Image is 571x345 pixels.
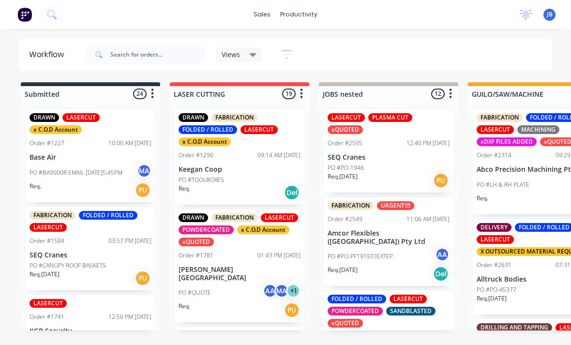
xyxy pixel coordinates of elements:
div: DRILLING AND TAPPING [477,323,552,332]
div: LASERCUT [30,299,67,308]
div: FABRICATION [477,113,523,122]
div: Order #2314 [477,151,511,160]
div: x C.O.D Account [179,137,231,146]
p: PO #PO-PF191933EXTEP [328,252,393,261]
div: LASERCUT [477,125,514,134]
p: PO #LH & RH PLATE [477,180,529,189]
span: Views [222,49,240,60]
div: Order #1227 [30,139,64,148]
div: DRAWNFABRICATIONFOLDED / ROLLEDLASERCUTx C.O.D AccountOrder #129009:14 AM [DATE]Keegan CoopPO #TO... [175,109,304,205]
div: AA [263,284,277,298]
div: FOLDED / ROLLED [179,125,237,134]
div: URGENT!!!! [377,201,414,210]
p: Req. [179,302,190,311]
div: xQUOTED [328,319,363,328]
div: FABRICATION [211,113,257,122]
p: SEQ Cranes [30,251,151,259]
p: Amcor Flexibles ([GEOGRAPHIC_DATA]) Pty Ltd [328,229,450,246]
div: AA [435,247,450,262]
p: SEQ Cranes [328,153,450,162]
div: LASERCUT [477,235,514,244]
div: SANDBLASTED [386,307,436,315]
div: 12:40 PM [DATE] [406,139,450,148]
div: 11:06 AM [DATE] [406,215,450,224]
div: DRAWN [30,113,59,122]
div: Order #1290 [179,151,213,160]
p: Req. [DATE] [328,266,358,274]
p: Req. [477,194,488,203]
div: Workflow [29,49,69,60]
p: PO #PO-45377 [477,285,516,294]
p: PO #BA9000R EMAIL [DATE]5.45PM [30,168,122,177]
div: MACHINING [517,125,559,134]
div: FOLDED / ROLLED [79,211,137,220]
div: PU [433,173,449,188]
p: Req. [DATE] [30,270,60,279]
div: 03:57 PM [DATE] [108,237,151,245]
span: JB [547,10,553,19]
div: FABRICATION [30,211,75,220]
div: FABRICATIONURGENT!!!!Order #254911:06 AM [DATE]Amcor Flexibles ([GEOGRAPHIC_DATA]) Pty LtdPO #PO-... [324,197,453,286]
div: FOLDED / ROLLED [328,295,386,303]
p: Req. [179,184,190,193]
p: KGB Security [30,327,151,335]
div: + 1 [286,284,301,298]
p: [PERSON_NAME][GEOGRAPHIC_DATA] [179,266,301,282]
p: PO #PO-1946 [328,164,364,172]
div: Order #1741 [30,313,64,321]
div: PLASMA CUT [368,113,412,122]
div: FABRICATIONFOLDED / ROLLEDLASERCUTOrder #158403:57 PM [DATE]SEQ CranesPO #CANOPY ROOF BASKETSReq.... [26,207,155,290]
div: sales [249,7,275,22]
img: Factory [17,7,32,22]
div: 09:14 AM [DATE] [257,151,301,160]
div: LASERCUT [390,295,427,303]
div: POWDERCOATED [179,225,234,234]
div: LASERCUT [261,213,298,222]
div: FABRICATION [211,213,257,222]
p: Req. [DATE] [328,172,358,181]
div: x C.O.D Account [30,125,82,134]
div: LASERCUT [30,223,67,232]
div: Order #2631 [477,261,511,270]
p: PO #CANOPY ROOF BASKETS [30,261,106,270]
div: 10:00 AM [DATE] [108,139,151,148]
div: DRAWNFABRICATIONLASERCUTPOWDERCOATEDx C.O.D AccountxQUOTEDOrder #178101:43 PM [DATE][PERSON_NAME]... [175,210,304,323]
p: PO #TOOLBOXES [179,176,224,184]
div: Order #2549 [328,215,362,224]
div: Order #2505 [328,139,362,148]
div: xQUOTED [328,125,363,134]
p: Req. [30,182,41,191]
div: MA [137,164,151,178]
div: Del [433,266,449,282]
div: Del [284,185,300,200]
p: Keegan Coop [179,165,301,174]
div: productivity [275,7,322,22]
div: LASERCUT [240,125,278,134]
p: PO #QUOTE [179,288,211,297]
div: MA [274,284,289,298]
div: DRAWN [179,113,208,122]
div: DRAWNLASERCUTx C.O.D AccountOrder #122710:00 AM [DATE]Base AirPO #BA9000R EMAIL [DATE]5.45PMMAReq.PU [26,109,155,202]
div: LASERCUT [62,113,100,122]
div: 01:43 PM [DATE] [257,251,301,260]
div: PU [284,302,300,318]
div: 12:50 PM [DATE] [108,313,151,321]
div: FABRICATION [328,201,374,210]
div: PU [135,182,150,198]
div: xDXF FILES ADDED [477,137,537,146]
div: DELIVERY [477,223,511,232]
div: DRAWN [179,213,208,222]
p: Base Air [30,153,151,162]
div: Order #1781 [179,251,213,260]
div: POWDERCOATED [328,307,383,315]
input: Search for orders... [110,45,206,64]
div: xQUOTED [179,238,214,246]
div: LASERCUTPLASMA CUTxQUOTEDOrder #250512:40 PM [DATE]SEQ CranesPO #PO-1946Req.[DATE]PU [324,109,453,193]
p: Req. [DATE] [477,294,507,303]
div: x C.O.D Account [237,225,289,234]
div: Order #1584 [30,237,64,245]
div: LASERCUT [328,113,365,122]
div: PU [135,270,150,286]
